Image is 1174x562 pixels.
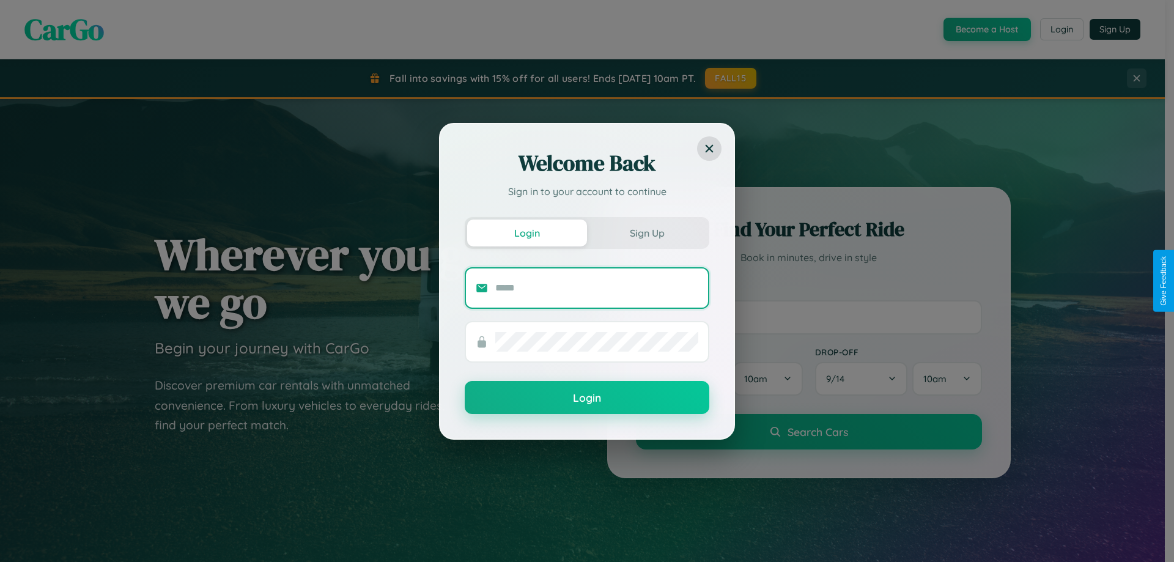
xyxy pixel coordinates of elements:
[465,184,709,199] p: Sign in to your account to continue
[465,381,709,414] button: Login
[587,220,707,246] button: Sign Up
[465,149,709,178] h2: Welcome Back
[467,220,587,246] button: Login
[1159,256,1168,306] div: Give Feedback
